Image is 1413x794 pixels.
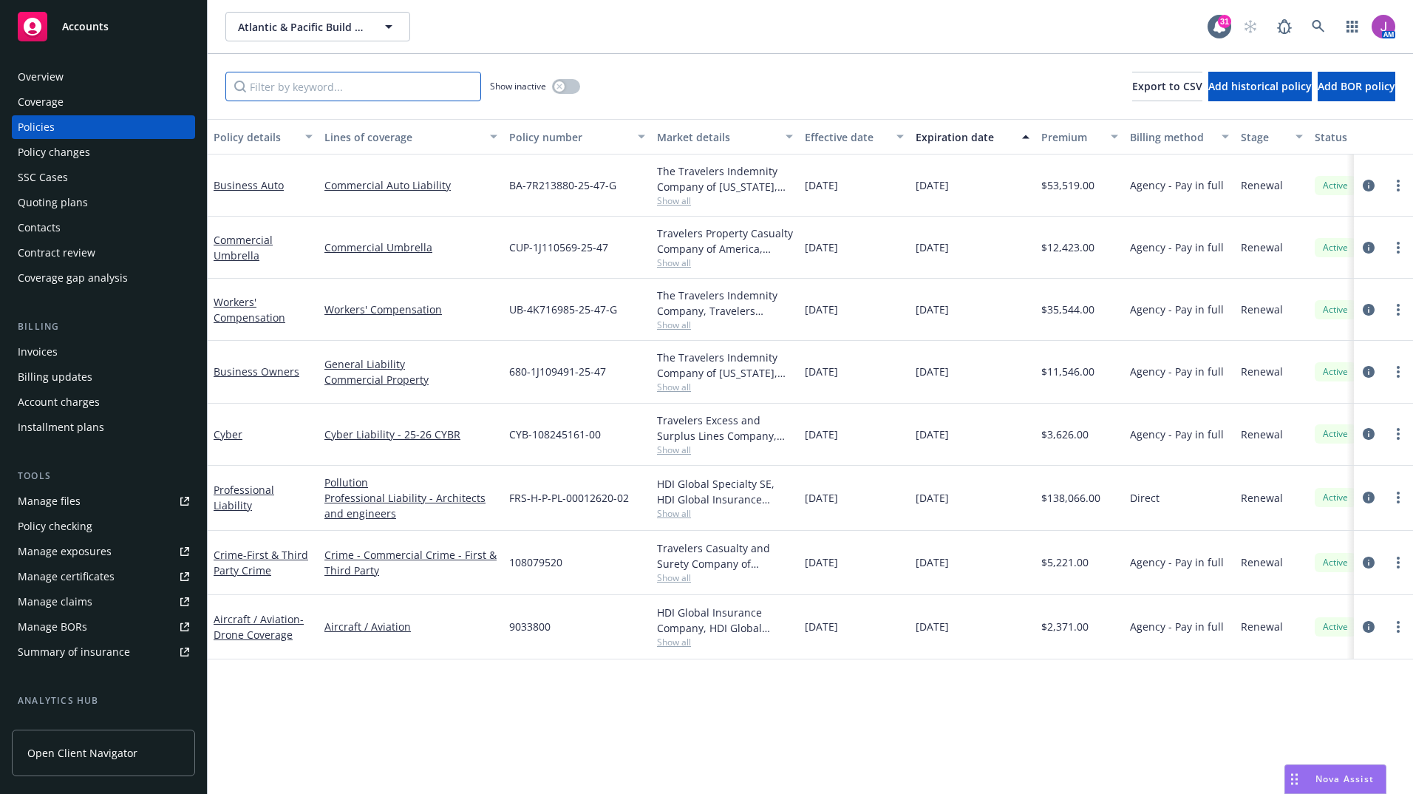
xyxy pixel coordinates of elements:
[214,612,304,642] span: - Drone Coverage
[1235,119,1309,155] button: Stage
[1360,554,1378,571] a: circleInformation
[1236,12,1265,41] a: Start snowing
[12,469,195,483] div: Tools
[1389,239,1407,257] a: more
[214,548,308,577] span: - First & Third Party Crime
[1321,303,1350,316] span: Active
[1321,179,1350,192] span: Active
[916,490,949,506] span: [DATE]
[509,240,608,255] span: CUP-1J110569-25-47
[1389,618,1407,636] a: more
[805,364,838,379] span: [DATE]
[657,571,793,584] span: Show all
[1132,79,1202,93] span: Export to CSV
[657,476,793,507] div: HDI Global Specialty SE, HDI Global Insurance Company
[657,319,793,331] span: Show all
[1130,490,1160,506] span: Direct
[916,427,949,442] span: [DATE]
[324,547,497,578] a: Crime - Commercial Crime - First & Third Party
[509,619,551,634] span: 9033800
[324,302,497,317] a: Workers' Compensation
[1241,302,1283,317] span: Renewal
[18,565,115,588] div: Manage certificates
[1132,72,1202,101] button: Export to CSV
[1041,490,1100,506] span: $138,066.00
[1035,119,1124,155] button: Premium
[1389,301,1407,319] a: more
[12,565,195,588] a: Manage certificates
[1241,490,1283,506] span: Renewal
[916,554,949,570] span: [DATE]
[1041,129,1102,145] div: Premium
[657,540,793,571] div: Travelers Casualty and Surety Company of America, Travelers Insurance
[657,194,793,207] span: Show all
[1130,619,1224,634] span: Agency - Pay in full
[18,191,88,214] div: Quoting plans
[1041,364,1094,379] span: $11,546.00
[324,427,497,442] a: Cyber Liability - 25-26 CYBR
[12,615,195,639] a: Manage BORs
[18,515,92,538] div: Policy checking
[1321,620,1350,634] span: Active
[1321,556,1350,569] span: Active
[657,129,777,145] div: Market details
[18,714,140,738] div: Loss summary generator
[214,483,274,512] a: Professional Liability
[1284,764,1386,794] button: Nova Assist
[12,540,195,563] span: Manage exposures
[916,240,949,255] span: [DATE]
[27,745,137,761] span: Open Client Navigator
[1208,72,1312,101] button: Add historical policy
[805,177,838,193] span: [DATE]
[1041,177,1094,193] span: $53,519.00
[509,302,617,317] span: UB-4K716985-25-47-G
[208,119,319,155] button: Policy details
[1130,427,1224,442] span: Agency - Pay in full
[12,140,195,164] a: Policy changes
[214,427,242,441] a: Cyber
[1360,618,1378,636] a: circleInformation
[916,302,949,317] span: [DATE]
[12,90,195,114] a: Coverage
[657,507,793,520] span: Show all
[1360,177,1378,194] a: circleInformation
[12,166,195,189] a: SSC Cases
[324,240,497,255] a: Commercial Umbrella
[1389,177,1407,194] a: more
[805,554,838,570] span: [DATE]
[1372,15,1395,38] img: photo
[225,12,410,41] button: Atlantic & Pacific Build Group, LLC
[1315,773,1374,785] span: Nova Assist
[509,129,629,145] div: Policy number
[214,178,284,192] a: Business Auto
[18,266,128,290] div: Coverage gap analysis
[12,693,195,708] div: Analytics hub
[18,615,87,639] div: Manage BORs
[805,427,838,442] span: [DATE]
[18,365,92,389] div: Billing updates
[1389,489,1407,506] a: more
[324,619,497,634] a: Aircraft / Aviation
[1270,12,1299,41] a: Report a Bug
[18,489,81,513] div: Manage files
[1389,425,1407,443] a: more
[1130,554,1224,570] span: Agency - Pay in full
[319,119,503,155] button: Lines of coverage
[1241,364,1283,379] span: Renewal
[214,612,304,642] a: Aircraft / Aviation
[1124,119,1235,155] button: Billing method
[657,381,793,393] span: Show all
[12,390,195,414] a: Account charges
[12,489,195,513] a: Manage files
[324,356,497,372] a: General Liability
[18,216,61,240] div: Contacts
[1285,765,1304,793] div: Drag to move
[324,475,497,490] a: Pollution
[1130,240,1224,255] span: Agency - Pay in full
[12,191,195,214] a: Quoting plans
[12,365,195,389] a: Billing updates
[1338,12,1367,41] a: Switch app
[18,640,130,664] div: Summary of insurance
[1041,427,1089,442] span: $3,626.00
[657,605,793,636] div: HDI Global Insurance Company, HDI Global Insurance Company, Global Aerospace Inc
